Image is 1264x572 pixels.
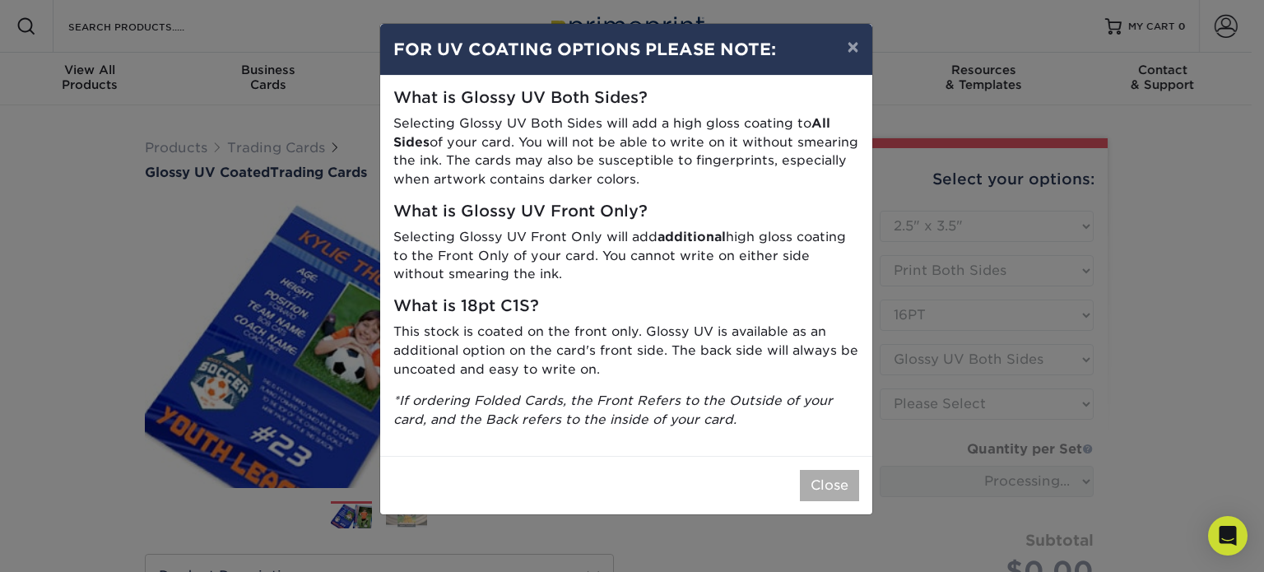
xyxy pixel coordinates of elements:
strong: additional [658,229,726,244]
button: Close [800,470,859,501]
h5: What is Glossy UV Both Sides? [393,89,859,108]
strong: All Sides [393,115,830,150]
p: Selecting Glossy UV Front Only will add high gloss coating to the Front Only of your card. You ca... [393,228,859,284]
h5: What is Glossy UV Front Only? [393,202,859,221]
button: × [834,24,871,70]
p: This stock is coated on the front only. Glossy UV is available as an additional option on the car... [393,323,859,379]
i: *If ordering Folded Cards, the Front Refers to the Outside of your card, and the Back refers to t... [393,393,833,427]
h5: What is 18pt C1S? [393,297,859,316]
p: Selecting Glossy UV Both Sides will add a high gloss coating to of your card. You will not be abl... [393,114,859,189]
h4: FOR UV COATING OPTIONS PLEASE NOTE: [393,37,859,62]
div: Open Intercom Messenger [1208,516,1248,556]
